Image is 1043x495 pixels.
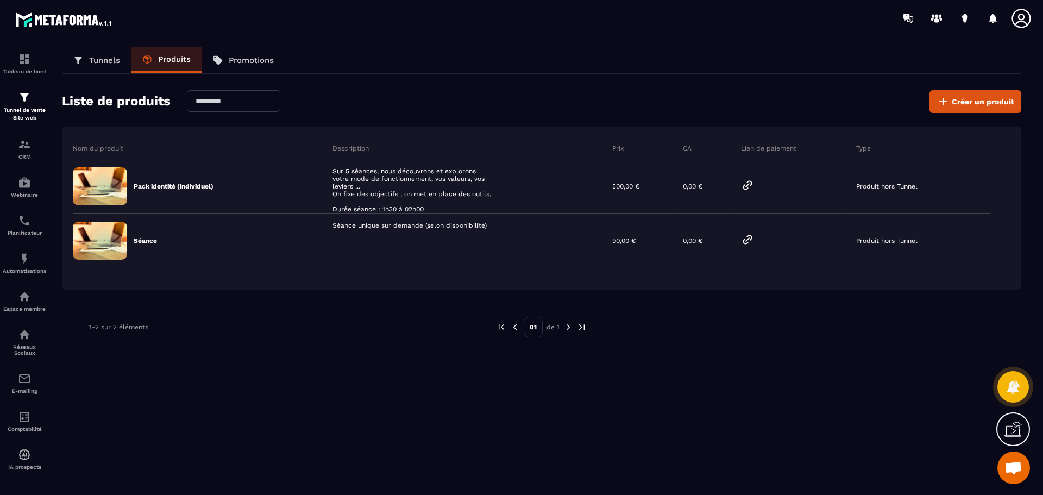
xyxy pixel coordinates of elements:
p: Description [332,144,369,153]
a: automationsautomationsAutomatisations [3,244,46,282]
a: accountantaccountantComptabilité [3,402,46,440]
a: Promotions [202,47,285,73]
p: Espace membre [3,306,46,312]
img: social-network [18,328,31,341]
img: prev [497,322,506,332]
p: CRM [3,154,46,160]
p: Automatisations [3,268,46,274]
img: formation-default-image.91678625.jpeg [73,222,127,260]
img: email [18,372,31,385]
p: Planificateur [3,230,46,236]
a: automationsautomationsWebinaire [3,168,46,206]
p: Type [856,144,871,153]
div: Ouvrir le chat [997,452,1030,484]
p: Prix [612,144,624,153]
a: formationformationTableau de bord [3,45,46,83]
img: formation [18,91,31,104]
p: Pack identité (individuel) [134,182,213,191]
img: automations [18,290,31,303]
h2: Liste de produits [62,90,171,113]
span: Créer un produit [952,96,1014,107]
img: next [563,322,573,332]
a: formationformationTunnel de vente Site web [3,83,46,130]
a: social-networksocial-networkRéseaux Sociaux [3,320,46,364]
a: formationformationCRM [3,130,46,168]
p: Produit hors Tunnel [856,237,918,245]
p: 01 [524,317,543,337]
p: Produit hors Tunnel [856,183,918,190]
p: Lien de paiement [741,144,796,153]
button: Créer un produit [929,90,1021,113]
img: logo [15,10,113,29]
a: Produits [131,47,202,73]
p: IA prospects [3,464,46,470]
img: formation [18,138,31,151]
a: Tunnels [62,47,131,73]
img: next [577,322,587,332]
p: 1-2 sur 2 éléments [89,323,148,331]
p: E-mailing [3,388,46,394]
p: Tunnels [89,55,120,65]
p: CA [683,144,692,153]
a: schedulerschedulerPlanificateur [3,206,46,244]
p: Comptabilité [3,426,46,432]
p: Nom du produit [73,144,123,153]
img: formation-default-image.91678625.jpeg [73,167,127,205]
a: emailemailE-mailing [3,364,46,402]
img: formation [18,53,31,66]
img: automations [18,448,31,461]
img: automations [18,252,31,265]
p: Webinaire [3,192,46,198]
p: Produits [158,54,191,64]
p: Promotions [229,55,274,65]
img: automations [18,176,31,189]
img: scheduler [18,214,31,227]
p: Tunnel de vente Site web [3,106,46,122]
p: Tableau de bord [3,68,46,74]
img: accountant [18,410,31,423]
p: de 1 [546,323,560,331]
p: Séance [134,236,157,245]
p: Réseaux Sociaux [3,344,46,356]
a: automationsautomationsEspace membre [3,282,46,320]
img: prev [510,322,520,332]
